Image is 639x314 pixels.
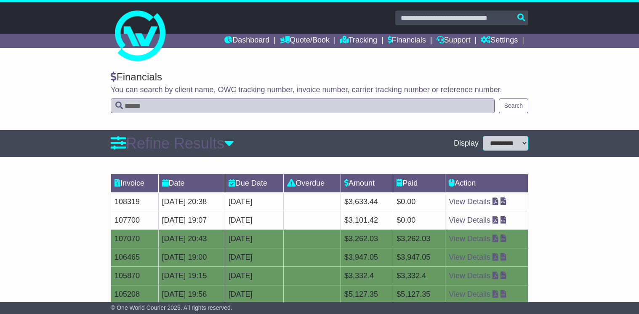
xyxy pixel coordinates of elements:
[225,192,283,211] td: [DATE]
[449,216,490,224] a: View Details
[481,34,518,48] a: Settings
[111,71,528,83] div: Financials
[111,248,159,266] td: 106465
[340,34,377,48] a: Tracking
[111,266,159,285] td: 105870
[158,285,225,303] td: [DATE] 19:56
[445,174,528,192] td: Action
[225,248,283,266] td: [DATE]
[111,192,159,211] td: 108319
[449,234,490,243] a: View Details
[341,174,393,192] td: Amount
[280,34,330,48] a: Quote/Book
[341,285,393,303] td: $5,127.35
[388,34,426,48] a: Financials
[111,174,159,192] td: Invoice
[393,192,445,211] td: $0.00
[225,266,283,285] td: [DATE]
[499,98,528,113] button: Search
[111,229,159,248] td: 107070
[393,174,445,192] td: Paid
[341,211,393,229] td: $3,101.42
[341,192,393,211] td: $3,633.44
[111,85,528,95] p: You can search by client name, OWC tracking number, invoice number, carrier tracking number or re...
[158,248,225,266] td: [DATE] 19:00
[341,248,393,266] td: $3,947.05
[111,211,159,229] td: 107700
[225,174,283,192] td: Due Date
[284,174,341,192] td: Overdue
[449,253,490,261] a: View Details
[449,271,490,280] a: View Details
[225,211,283,229] td: [DATE]
[449,290,490,298] a: View Details
[158,174,225,192] td: Date
[225,229,283,248] td: [DATE]
[393,285,445,303] td: $5,127.35
[111,304,232,311] span: © One World Courier 2025. All rights reserved.
[393,266,445,285] td: $3,332.4
[111,285,159,303] td: 105208
[393,248,445,266] td: $3,947.05
[341,266,393,285] td: $3,332.4
[393,229,445,248] td: $3,262.03
[111,135,234,152] a: Refine Results
[224,34,269,48] a: Dashboard
[341,229,393,248] td: $3,262.03
[158,192,225,211] td: [DATE] 20:38
[158,211,225,229] td: [DATE] 19:07
[437,34,471,48] a: Support
[454,139,479,148] span: Display
[393,211,445,229] td: $0.00
[158,266,225,285] td: [DATE] 19:15
[449,197,490,206] a: View Details
[158,229,225,248] td: [DATE] 20:43
[225,285,283,303] td: [DATE]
